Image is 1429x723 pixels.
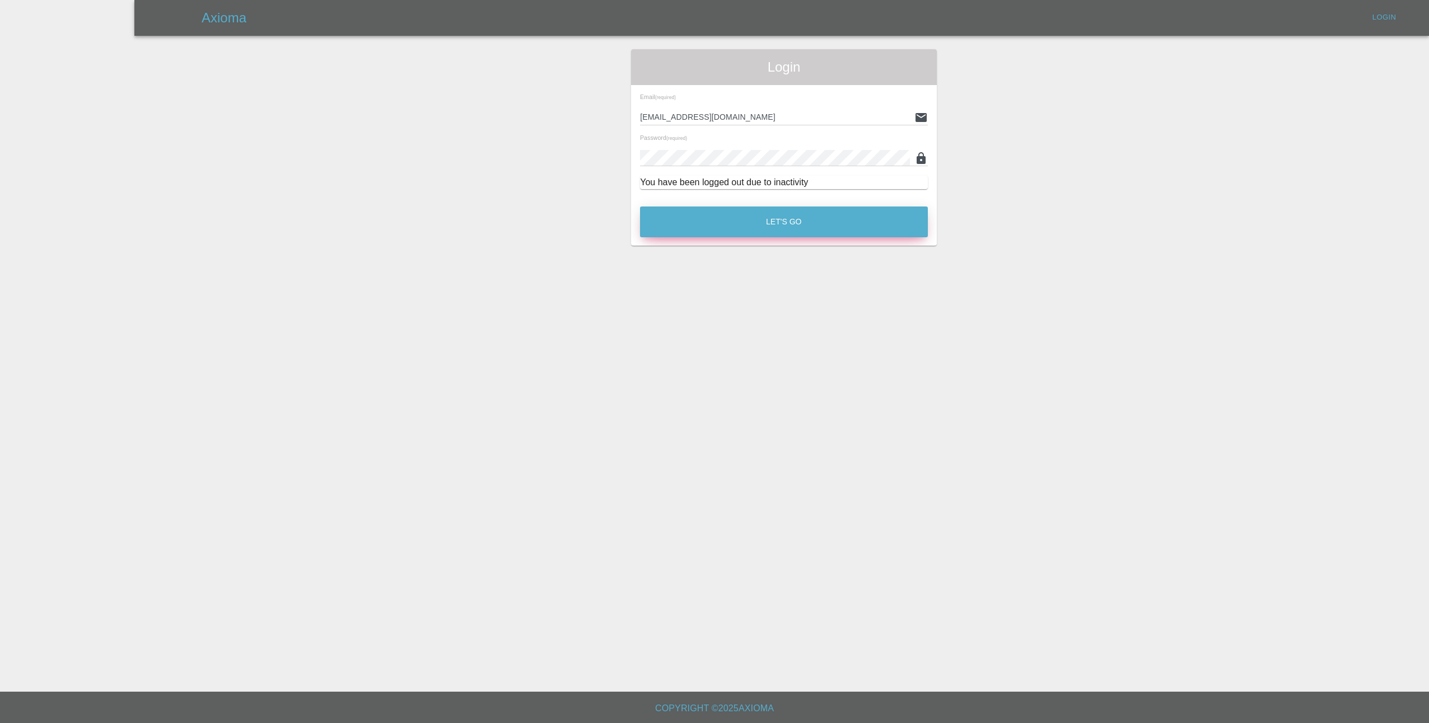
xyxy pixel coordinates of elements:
[640,134,687,141] span: Password
[640,58,928,76] span: Login
[640,93,676,100] span: Email
[666,136,687,141] small: (required)
[655,95,676,100] small: (required)
[640,206,928,237] button: Let's Go
[1366,9,1402,26] a: Login
[202,9,246,27] h5: Axioma
[640,176,928,189] div: You have been logged out due to inactivity
[9,701,1420,716] h6: Copyright © 2025 Axioma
